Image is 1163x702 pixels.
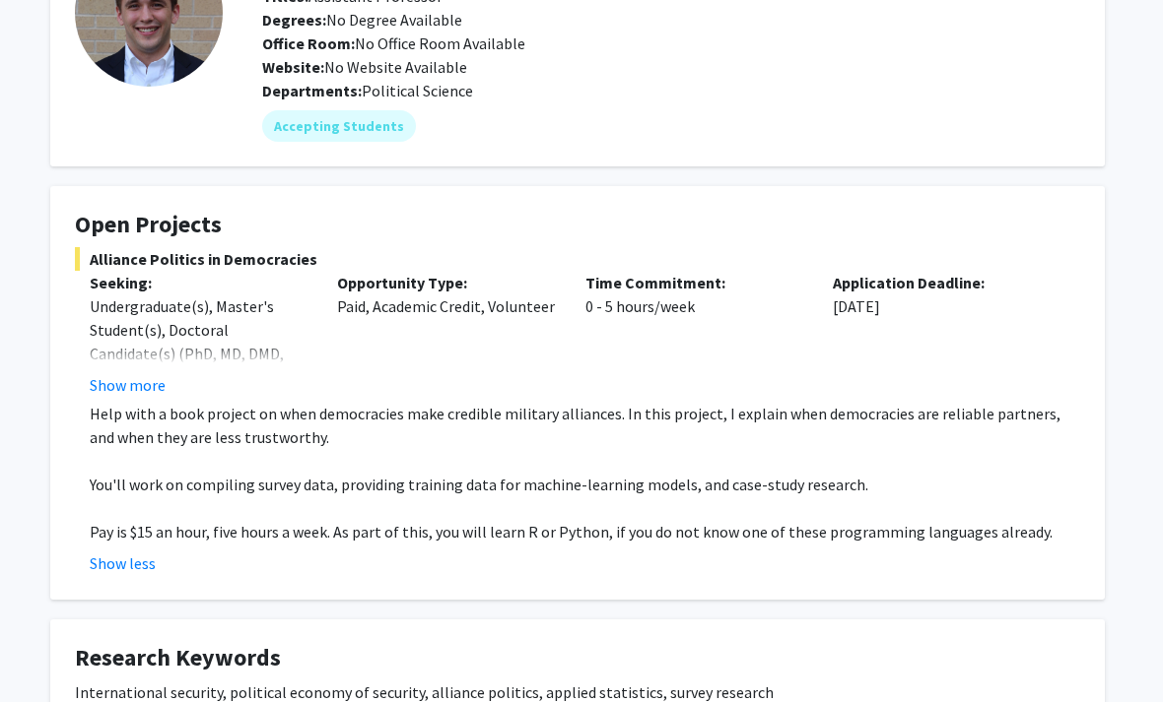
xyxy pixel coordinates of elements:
p: Opportunity Type: [337,271,555,294]
h4: Research Keywords [75,644,1080,672]
p: You'll work on compiling survey data, providing training data for machine-learning models, and ca... [90,473,1080,496]
mat-chip: Accepting Students [262,110,416,142]
span: Alliance Politics in Democracies [75,247,1080,271]
iframe: Chat [15,613,84,687]
div: [DATE] [818,271,1065,397]
b: Website: [262,57,324,77]
b: Departments: [262,81,362,100]
button: Show less [90,551,156,575]
b: Degrees: [262,10,326,30]
div: Paid, Academic Credit, Volunteer [322,271,570,397]
p: Help with a book project on when democracies make credible military alliances. In this project, I... [90,402,1080,449]
p: Seeking: [90,271,308,294]
p: Application Deadline: [833,271,1051,294]
p: Pay is $15 an hour, five hours a week. As part of this, you will learn R or Python, if you do not... [90,520,1080,543]
h4: Open Projects [75,211,1080,239]
span: No Degree Available [262,10,462,30]
p: Time Commitment: [585,271,803,294]
button: Show more [90,373,166,397]
span: No Office Room Available [262,33,525,53]
span: No Website Available [262,57,467,77]
div: 0 - 5 hours/week [571,271,818,397]
span: Political Science [362,81,473,100]
b: Office Room: [262,33,355,53]
div: Undergraduate(s), Master's Student(s), Doctoral Candidate(s) (PhD, MD, DMD, PharmD, etc.) [90,294,308,389]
